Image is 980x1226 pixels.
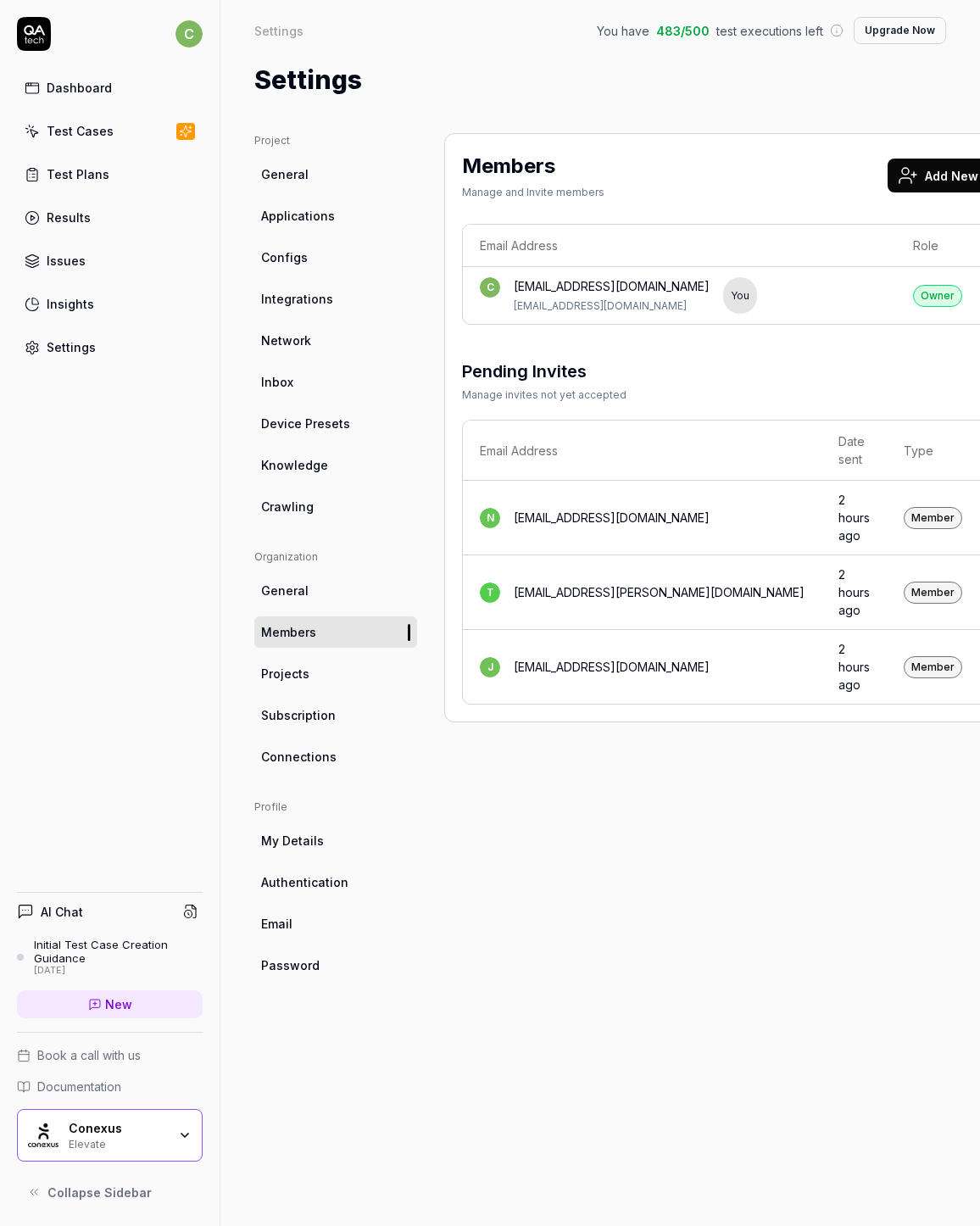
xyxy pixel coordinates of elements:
span: You have [597,22,649,40]
a: Connections [254,741,417,772]
th: Email Address [463,421,821,481]
th: Type [887,421,979,481]
a: Members [254,616,417,648]
span: Subscription [261,706,336,724]
button: Collapse Sidebar [17,1175,203,1209]
div: [EMAIL_ADDRESS][DOMAIN_NAME] [514,509,710,527]
div: [DATE] [34,965,203,977]
a: Applications [254,200,417,231]
span: j [480,657,500,677]
div: Settings [47,338,96,356]
div: Member [904,656,962,678]
span: Members [261,623,316,641]
img: Conexus Logo [28,1120,58,1151]
span: test executions left [716,22,823,40]
span: Documentation [37,1078,121,1095]
th: Email Address [463,225,896,267]
button: Upgrade Now [854,17,946,44]
span: Integrations [261,290,333,308]
a: Network [254,325,417,356]
div: Results [47,209,91,226]
time: 2 hours ago [838,567,870,617]
a: Initial Test Case Creation Guidance[DATE] [17,938,203,977]
time: 2 hours ago [838,642,870,692]
a: Subscription [254,699,417,731]
span: Configs [261,248,308,266]
span: Knowledge [261,456,328,474]
a: Configs [254,242,417,273]
div: Issues [47,252,86,270]
div: [EMAIL_ADDRESS][DOMAIN_NAME] [514,298,710,314]
a: Inbox [254,366,417,398]
span: c [175,20,203,47]
span: Connections [261,748,337,766]
span: Password [261,956,320,974]
a: Integrations [254,283,417,315]
a: Email [254,908,417,939]
a: Results [17,201,203,234]
span: Authentication [261,873,348,891]
time: 2 hours ago [838,493,870,543]
div: [EMAIL_ADDRESS][PERSON_NAME][DOMAIN_NAME] [514,583,805,601]
div: Manage and Invite members [462,185,604,200]
a: Crawling [254,491,417,522]
h2: Members [462,151,555,181]
span: Projects [261,665,309,683]
span: Crawling [261,498,314,515]
div: Elevate [69,1136,167,1150]
a: General [254,575,417,606]
span: General [261,582,309,599]
div: Profile [254,800,417,815]
button: c [175,17,203,51]
div: Member [904,582,962,604]
span: Book a call with us [37,1046,141,1064]
th: Date sent [821,421,887,481]
a: General [254,159,417,190]
span: t [480,582,500,603]
h4: AI Chat [41,903,83,921]
div: Test Plans [47,165,109,183]
a: Book a call with us [17,1046,203,1064]
span: Applications [261,207,335,225]
span: General [261,165,309,183]
a: Issues [17,244,203,277]
a: Knowledge [254,449,417,481]
div: Dashboard [47,79,112,97]
div: Initial Test Case Creation Guidance [34,938,203,966]
span: Collapse Sidebar [47,1184,152,1201]
a: Insights [17,287,203,320]
div: Settings [254,22,303,39]
a: Dashboard [17,71,203,104]
a: Password [254,950,417,981]
div: Owner [913,285,962,307]
div: Organization [254,549,417,565]
span: Inbox [261,373,293,391]
div: [EMAIL_ADDRESS][DOMAIN_NAME] [514,658,710,676]
a: Authentication [254,867,417,898]
span: 483 / 500 [656,22,710,40]
a: Device Presets [254,408,417,439]
a: Settings [17,331,203,364]
div: Conexus [69,1121,167,1136]
span: Network [261,332,311,349]
a: Test Plans [17,158,203,191]
div: [EMAIL_ADDRESS][DOMAIN_NAME] [514,277,710,295]
a: Documentation [17,1078,203,1095]
div: Test Cases [47,122,114,140]
span: New [105,995,132,1013]
h3: Pending Invites [462,359,626,384]
h1: Settings [254,61,362,99]
span: c [480,277,500,298]
span: Device Presets [261,415,350,432]
span: Email [261,915,292,933]
span: n [480,508,500,528]
a: Test Cases [17,114,203,148]
div: Manage invites not yet accepted [462,387,626,403]
a: New [17,990,203,1018]
button: Conexus LogoConexusElevate [17,1109,203,1162]
div: You [723,277,757,314]
a: My Details [254,825,417,856]
span: My Details [261,832,324,850]
th: Role [896,225,979,267]
div: Insights [47,295,94,313]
